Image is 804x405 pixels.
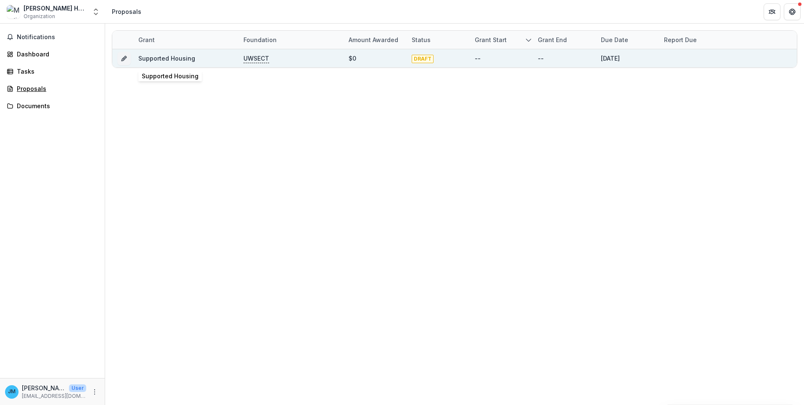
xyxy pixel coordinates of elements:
[17,67,95,76] div: Tasks
[412,55,434,63] span: DRAFT
[108,5,145,18] nav: breadcrumb
[17,50,95,59] div: Dashboard
[407,35,436,44] div: Status
[601,54,620,63] div: [DATE]
[470,35,512,44] div: Grant start
[344,31,407,49] div: Amount awarded
[243,54,269,63] p: UWSECT
[475,54,481,63] div: --
[3,30,101,44] button: Notifications
[112,7,141,16] div: Proposals
[3,82,101,96] a: Proposals
[659,35,702,44] div: Report Due
[24,4,87,13] div: [PERSON_NAME] House, Inc.
[17,101,95,110] div: Documents
[133,35,160,44] div: Grant
[133,31,238,49] div: Grant
[238,31,344,49] div: Foundation
[24,13,55,20] span: Organization
[17,34,98,41] span: Notifications
[22,384,66,392] p: [PERSON_NAME]
[596,31,659,49] div: Due Date
[90,387,100,397] button: More
[407,31,470,49] div: Status
[470,31,533,49] div: Grant start
[17,84,95,93] div: Proposals
[138,55,195,62] a: Supported Housing
[525,37,532,43] svg: sorted descending
[3,47,101,61] a: Dashboard
[8,389,16,394] div: Jon Maderia
[764,3,780,20] button: Partners
[238,35,282,44] div: Foundation
[349,54,356,63] div: $0
[69,384,86,392] p: User
[538,54,544,63] div: --
[90,3,102,20] button: Open entity switcher
[7,5,20,19] img: Martin House, Inc.
[533,31,596,49] div: Grant end
[117,52,131,65] button: Grant 0063bdb4-1025-4bed-94e8-512dc982cdc9
[3,64,101,78] a: Tasks
[533,35,572,44] div: Grant end
[22,392,86,400] p: [EMAIL_ADDRESS][DOMAIN_NAME]
[659,31,722,49] div: Report Due
[344,35,403,44] div: Amount awarded
[784,3,801,20] button: Get Help
[596,35,633,44] div: Due Date
[3,99,101,113] a: Documents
